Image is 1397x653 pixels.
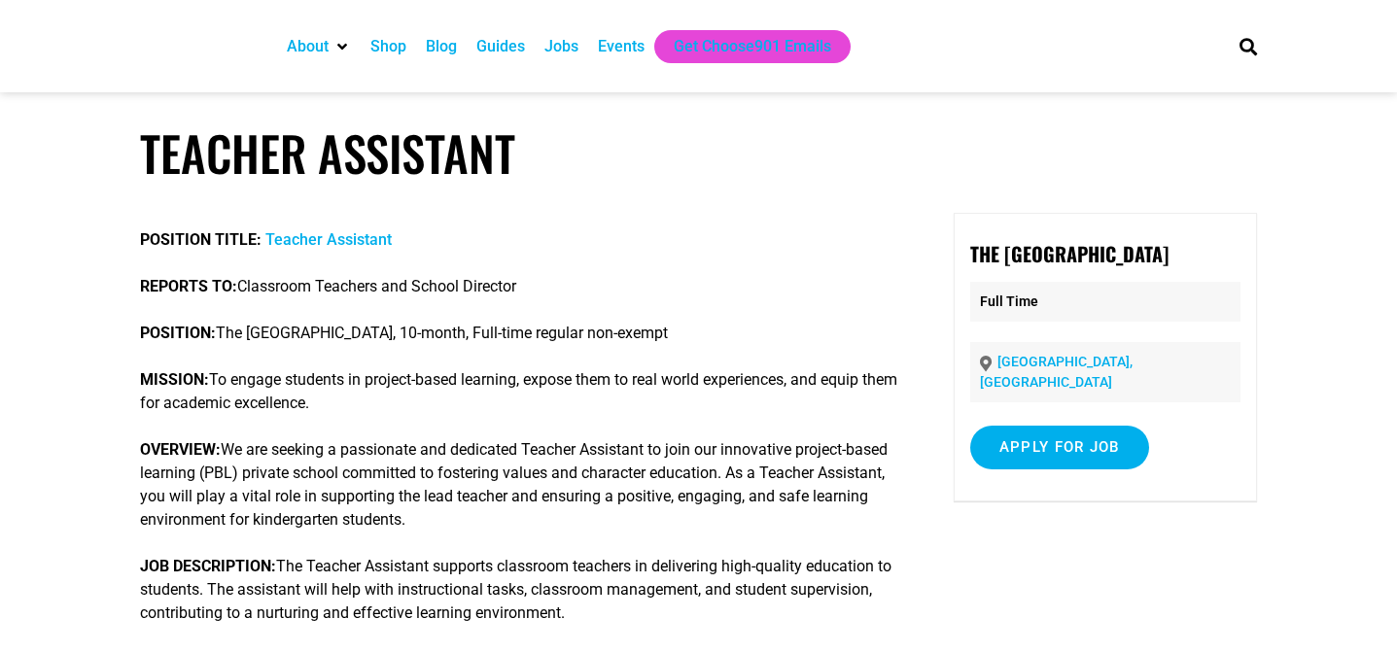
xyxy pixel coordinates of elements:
strong: POSITION TITLE: [140,230,262,249]
a: Shop [370,35,406,58]
a: Events [598,35,645,58]
a: Blog [426,35,457,58]
a: Guides [476,35,525,58]
a: About [287,35,329,58]
strong: REPORTS TO: [140,277,237,295]
p: The Teacher Assistant supports classroom teachers in delivering high-quality education to student... [140,555,898,625]
div: Search [1232,30,1264,62]
p: To engage students in project-based learning, expose them to real world experiences, and equip th... [140,368,898,415]
strong: JOB DESCRIPTION: [140,557,276,575]
p: We are seeking a passionate and dedicated Teacher Assistant to join our innovative project-based ... [140,438,898,532]
p: Full Time [970,282,1240,322]
strong: The [GEOGRAPHIC_DATA] [970,239,1169,268]
p: Classroom Teachers and School Director [140,275,898,298]
strong: OVERVIEW: [140,440,221,459]
input: Apply for job [970,426,1149,469]
a: Jobs [544,35,578,58]
strong: MISSION: [140,370,209,389]
strong: POSITION: [140,324,216,342]
a: [GEOGRAPHIC_DATA], [GEOGRAPHIC_DATA] [980,354,1133,390]
div: About [277,30,361,63]
a: Get Choose901 Emails [674,35,831,58]
p: The [GEOGRAPHIC_DATA], 10-month, Full-time regular non-exempt [140,322,898,345]
h1: Teacher Assistant [140,124,1258,182]
a: Teacher Assistant [265,230,392,249]
nav: Main nav [277,30,1206,63]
